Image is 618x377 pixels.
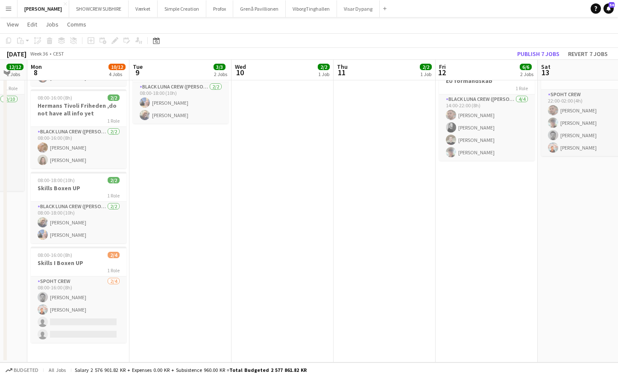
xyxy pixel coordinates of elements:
[286,0,337,17] button: ViborgTinghallen
[27,21,37,28] span: Edit
[47,367,67,373] span: All jobs
[4,365,40,375] button: Budgeted
[28,50,50,57] span: Week 36
[337,0,380,17] button: Visar Dypang
[14,367,38,373] span: Budgeted
[229,367,307,373] span: Total Budgeted 2 577 861.82 KR
[24,19,41,30] a: Edit
[64,19,90,30] a: Comms
[69,0,129,17] button: SHOWCREW SUBHIRE
[233,0,286,17] button: Grenå Pavillionen
[3,19,22,30] a: View
[46,21,59,28] span: Jobs
[206,0,233,17] button: Profox
[129,0,158,17] button: Værket
[75,367,307,373] div: Salary 2 576 901.82 KR + Expenses 0.00 KR + Subsistence 960.00 KR =
[514,48,563,59] button: Publish 7 jobs
[67,21,86,28] span: Comms
[158,0,206,17] button: Simple Creation
[609,2,615,8] span: 54
[603,3,614,14] a: 54
[7,21,19,28] span: View
[42,19,62,30] a: Jobs
[53,50,64,57] div: CEST
[7,50,26,58] div: [DATE]
[565,48,611,59] button: Revert 7 jobs
[18,0,69,17] button: [PERSON_NAME]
